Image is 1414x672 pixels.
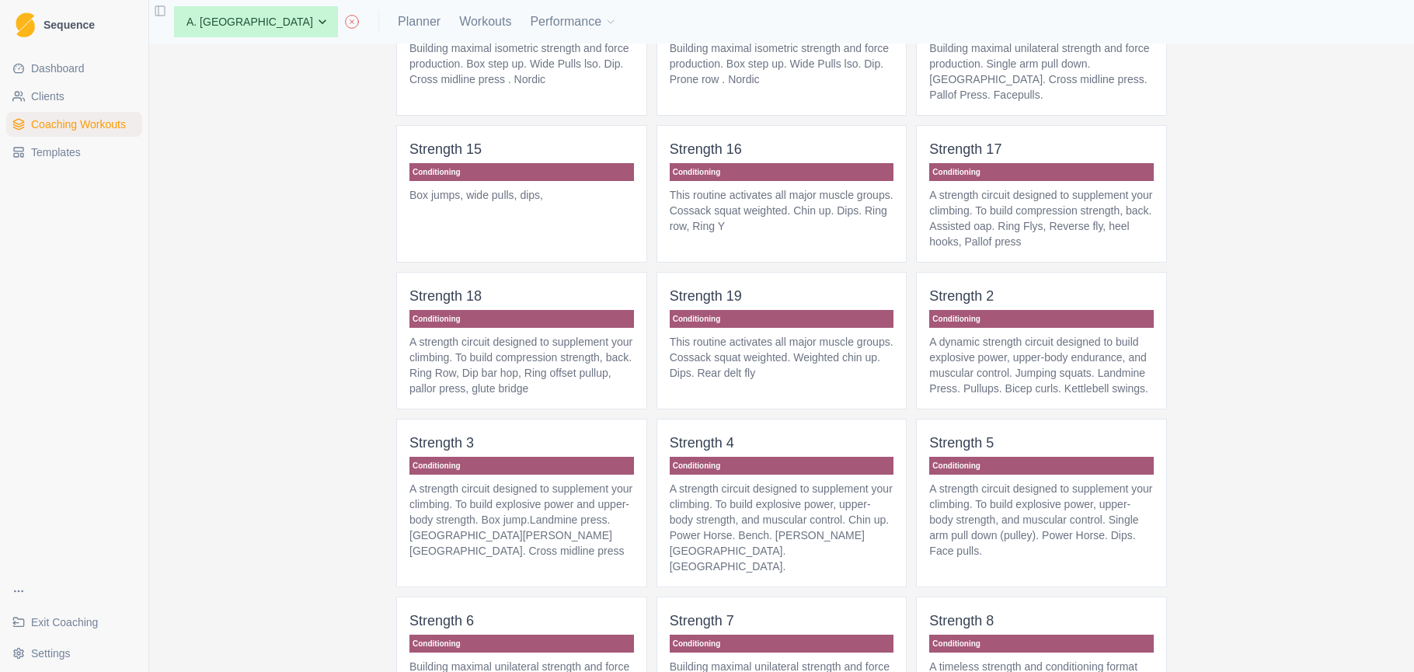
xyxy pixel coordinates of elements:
p: Building maximal isometric strength and force production. Box step up. Wide Pulls lso. Dip. Cross... [409,40,634,87]
p: A strength circuit designed to supplement your climbing. To build explosive power, upper-body str... [670,481,894,574]
p: Strength 5 [929,432,1154,454]
a: Clients [6,84,142,109]
p: Strength 17 [929,138,1154,160]
p: Conditioning [409,635,634,653]
p: Strength 2 [929,285,1154,307]
p: Conditioning [670,163,894,181]
p: Strength 18 [409,285,634,307]
p: A dynamic strength circuit designed to build explosive power, upper-body endurance, and muscular ... [929,334,1154,396]
span: Exit Coaching [31,615,98,630]
a: Dashboard [6,56,142,81]
p: Building maximal unilateral strength and force production. Single arm pull down. [GEOGRAPHIC_DATA... [929,40,1154,103]
p: Strength 6 [409,610,634,632]
p: A strength circuit designed to supplement your climbing. To build compression strength, back. Ass... [929,187,1154,249]
p: A strength circuit designed to supplement your climbing. To build compression strength, back. Rin... [409,334,634,396]
span: Clients [31,89,64,104]
p: Strength 7 [670,610,894,632]
p: Building maximal isometric strength and force production. Box step up. Wide Pulls lso. Dip. Prone... [670,40,894,87]
p: Box jumps, wide pulls, dips, [409,187,634,203]
p: Strength 4 [670,432,894,454]
p: Strength 3 [409,432,634,454]
p: A strength circuit designed to supplement your climbing. To build explosive power, upper-body str... [929,481,1154,559]
a: LogoSequence [6,6,142,44]
span: Templates [31,144,81,160]
a: Workouts [459,12,511,31]
a: Templates [6,140,142,165]
p: Conditioning [929,457,1154,475]
button: Performance [530,6,617,37]
p: Strength 8 [929,610,1154,632]
p: A strength circuit designed to supplement your climbing. To build explosive power and upper-body ... [409,481,634,559]
a: Planner [398,12,441,31]
p: Strength 19 [670,285,894,307]
button: Settings [6,641,142,666]
img: Logo [16,12,35,38]
p: Conditioning [670,310,894,328]
p: Conditioning [929,635,1154,653]
p: Conditioning [670,635,894,653]
a: Exit Coaching [6,610,142,635]
span: Sequence [44,19,95,30]
p: Conditioning [409,310,634,328]
p: Strength 16 [670,138,894,160]
span: Dashboard [31,61,85,76]
p: This routine activates all major muscle groups. Cossack squat weighted. Chin up. Dips. Ring row, ... [670,187,894,234]
p: Conditioning [929,163,1154,181]
p: Conditioning [409,457,634,475]
p: This routine activates all major muscle groups. Cossack squat weighted. Weighted chin up. Dips. R... [670,334,894,381]
p: Conditioning [929,310,1154,328]
a: Coaching Workouts [6,112,142,137]
span: Coaching Workouts [31,117,126,132]
p: Strength 15 [409,138,634,160]
p: Conditioning [670,457,894,475]
p: Conditioning [409,163,634,181]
